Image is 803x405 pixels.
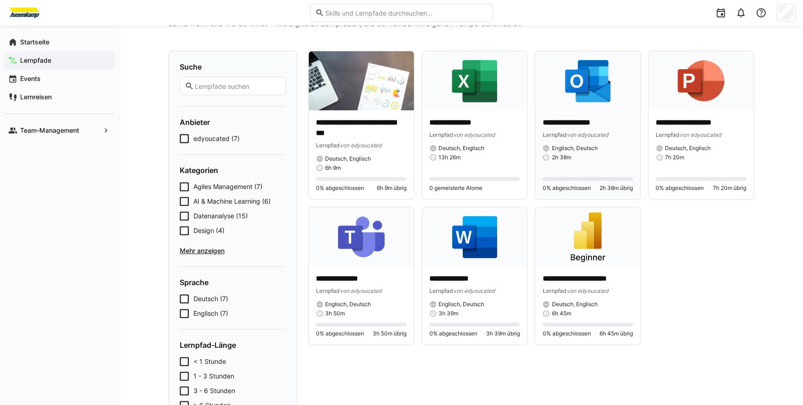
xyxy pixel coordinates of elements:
span: Deutsch (7) [193,294,228,303]
span: 7h 20m [665,154,684,161]
span: Datenanalyse (15) [193,211,248,221]
img: image [422,51,527,110]
span: 0% abgeschlossen [542,184,590,192]
span: Englisch, Deutsch [439,301,484,308]
span: Deutsch, Englisch [439,145,484,152]
span: Lernpfad [542,287,566,294]
span: 0 gemeisterte Atome [429,184,482,192]
span: AI & Machine Learning (6) [193,197,271,206]
span: 1 - 3 Stunden [193,372,234,381]
span: 6h 9m [325,164,341,172]
span: von edyoucated [680,131,721,138]
span: Lernpfad [316,142,340,149]
h4: Kategorien [180,166,286,175]
span: < 1 Stunde [193,357,226,366]
span: 0% abgeschlossen [542,330,590,337]
span: 13h 26m [439,154,460,161]
span: Deutsch, Englisch [325,155,371,162]
span: 3h 50m [325,310,345,317]
span: 3h 39m [439,310,458,317]
span: 0% abgeschlossen [316,330,364,337]
span: 2h 38m [551,154,571,161]
span: von edyoucated [340,142,381,149]
input: Skills und Lernpfade durchsuchen… [324,9,488,17]
h4: Sprache [180,278,286,287]
img: image [309,207,414,266]
span: von edyoucated [453,131,495,138]
img: image [535,51,640,110]
span: von edyoucated [453,287,495,294]
img: image [309,51,414,110]
span: 0% abgeschlossen [429,330,477,337]
span: Deutsch, Englisch [551,301,597,308]
span: von edyoucated [340,287,381,294]
span: Lernpfad [542,131,566,138]
span: 3h 50m übrig [373,330,407,337]
img: image [535,207,640,266]
span: 3h 39m übrig [486,330,519,337]
span: 0% abgeschlossen [656,184,704,192]
img: image [422,207,527,266]
span: 2h 38m übrig [600,184,633,192]
span: von edyoucated [566,131,608,138]
span: Lernpfad [656,131,680,138]
img: image [648,51,754,110]
input: Lernpfade suchen [194,82,281,90]
span: 0% abgeschlossen [316,184,364,192]
span: Design (4) [193,226,225,235]
span: 7h 20m übrig [713,184,746,192]
span: 6h 9m übrig [377,184,407,192]
h4: Lernpfad-Länge [180,340,286,350]
span: 6h 45m [551,310,571,317]
span: Lernpfad [316,287,340,294]
span: Englisch, Deutsch [551,145,597,152]
span: 3 - 6 Stunden [193,386,235,395]
span: Lernpfad [429,287,453,294]
span: Lernpfad [429,131,453,138]
span: Deutsch, Englisch [665,145,711,152]
span: 6h 45m übrig [600,330,633,337]
span: von edyoucated [566,287,608,294]
span: Englisch (7) [193,309,228,318]
h4: Suche [180,62,286,71]
span: edyoucated (7) [193,134,240,143]
span: Englisch, Deutsch [325,301,371,308]
h4: Anbieter [180,118,286,127]
span: Mehr anzeigen [180,246,286,255]
span: Agiles Management (7) [193,182,262,191]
